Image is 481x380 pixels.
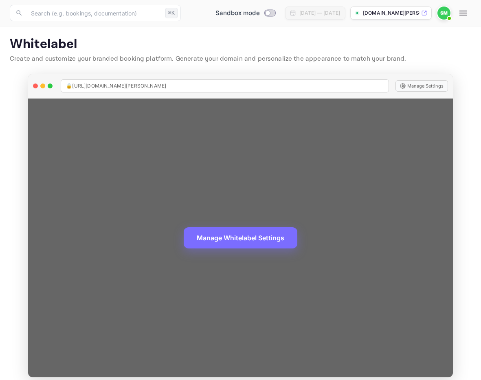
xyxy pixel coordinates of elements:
[212,9,279,18] div: Switch to Production mode
[395,80,448,92] button: Manage Settings
[66,82,166,90] span: 🔒 [URL][DOMAIN_NAME][PERSON_NAME]
[10,36,471,53] p: Whitelabel
[215,9,260,18] span: Sandbox mode
[184,227,297,248] button: Manage Whitelabel Settings
[10,54,471,64] p: Create and customize your branded booking platform. Generate your domain and personalize the appe...
[363,9,420,17] p: [DOMAIN_NAME][PERSON_NAME]...
[299,9,340,17] div: [DATE] — [DATE]
[437,7,450,20] img: Sheroy Mistry
[165,8,178,18] div: ⌘K
[26,5,162,21] input: Search (e.g. bookings, documentation)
